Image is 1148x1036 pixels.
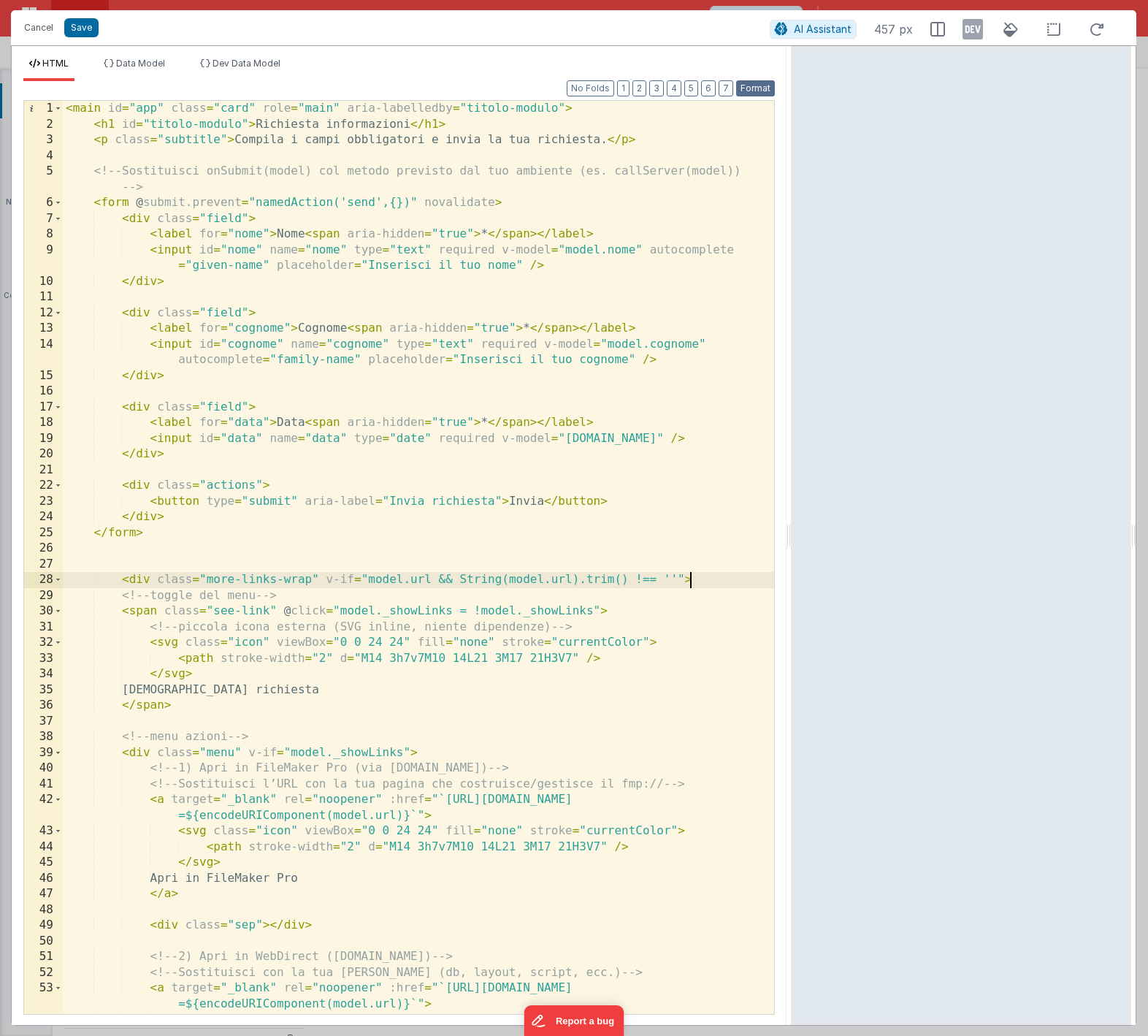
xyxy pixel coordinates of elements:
button: Format [736,80,775,96]
div: 8 [24,226,63,243]
button: No Folds [567,80,614,96]
div: 45 [24,855,63,871]
div: 15 [24,368,63,384]
button: Save [64,18,99,37]
button: 2 [632,80,646,96]
button: Cancel [17,18,61,38]
div: 50 [24,934,63,950]
div: 54 [24,1012,63,1028]
button: 7 [719,80,733,96]
div: 39 [24,745,63,761]
div: 35 [24,682,63,698]
div: 37 [24,714,63,730]
div: 21 [24,462,63,479]
div: 7 [24,211,63,227]
span: 457 px [874,20,913,38]
div: 12 [24,305,63,321]
div: 16 [24,384,63,400]
div: 1 [24,101,63,117]
div: 40 [24,761,63,777]
div: 9 [24,243,63,274]
iframe: Marker.io feedback button [524,1005,624,1036]
div: 51 [24,949,63,965]
div: 36 [24,698,63,714]
div: 30 [24,603,63,620]
button: 6 [701,80,716,96]
div: 2 [24,117,63,133]
span: AI Assistant [794,23,852,35]
div: 49 [24,918,63,934]
div: 26 [24,541,63,557]
span: Dev Data Model [213,58,280,69]
div: 18 [24,415,63,431]
div: 33 [24,651,63,667]
div: 38 [24,729,63,745]
div: 20 [24,446,63,462]
div: 4 [24,148,63,164]
div: 6 [24,195,63,211]
div: 24 [24,509,63,525]
div: 13 [24,321,63,337]
div: 34 [24,666,63,682]
div: 52 [24,965,63,981]
div: 5 [24,164,63,195]
div: 19 [24,431,63,447]
div: 46 [24,871,63,887]
div: 22 [24,478,63,494]
span: HTML [42,58,69,69]
div: 11 [24,289,63,305]
div: 28 [24,572,63,588]
div: 32 [24,635,63,651]
span: Data Model [116,58,165,69]
div: 10 [24,274,63,290]
div: 47 [24,886,63,902]
div: 14 [24,337,63,368]
div: 23 [24,494,63,510]
div: 3 [24,132,63,148]
div: 25 [24,525,63,541]
div: 31 [24,620,63,636]
div: 41 [24,777,63,793]
div: 17 [24,400,63,416]
div: 27 [24,557,63,573]
div: 44 [24,839,63,856]
button: 1 [617,80,630,96]
button: 3 [649,80,664,96]
div: 29 [24,588,63,604]
button: AI Assistant [770,20,857,39]
div: 53 [24,980,63,1012]
div: 43 [24,823,63,839]
button: 5 [684,80,698,96]
div: 42 [24,792,63,823]
div: 48 [24,902,63,918]
button: 4 [667,80,681,96]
